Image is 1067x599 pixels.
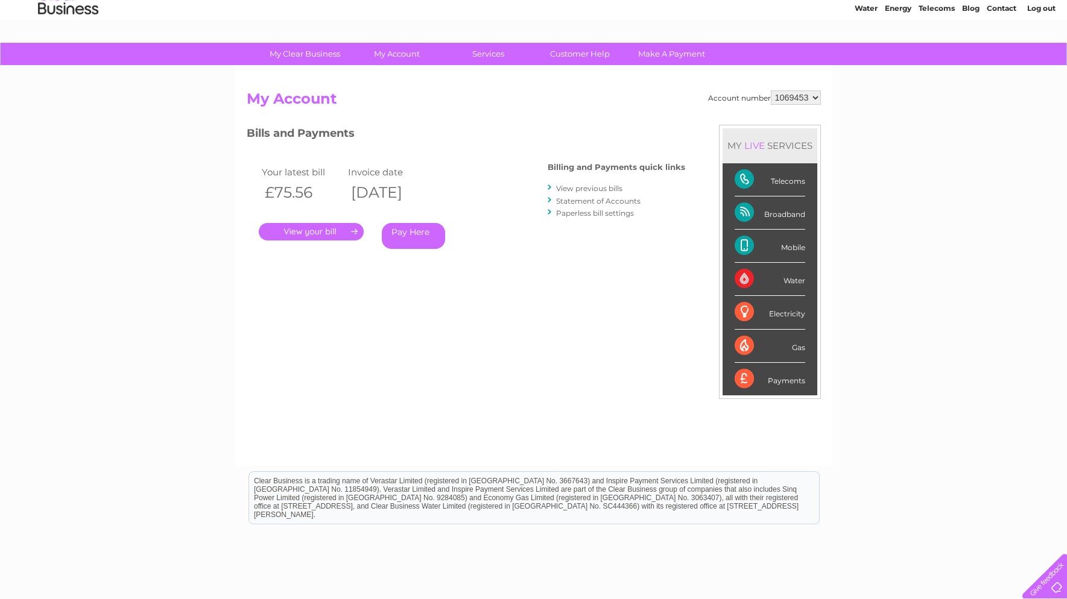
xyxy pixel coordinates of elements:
a: Statement of Accounts [556,196,641,205]
a: Log out [1027,51,1056,60]
th: £75.56 [259,180,346,205]
div: Broadband [735,196,805,230]
div: Payments [735,363,805,395]
a: Water [855,51,878,60]
h2: My Account [247,90,821,113]
a: My Account [347,43,446,65]
th: [DATE] [345,180,432,205]
a: Energy [885,51,911,60]
a: Contact [987,51,1016,60]
a: Paperless bill settings [556,209,634,218]
div: Gas [735,330,805,363]
a: Services [439,43,538,65]
img: logo.png [37,31,99,68]
a: Customer Help [530,43,630,65]
div: Clear Business is a trading name of Verastar Limited (registered in [GEOGRAPHIC_DATA] No. 3667643... [249,7,819,58]
div: MY SERVICES [723,128,817,163]
a: Pay Here [382,223,445,249]
div: LIVE [742,140,767,151]
a: My Clear Business [255,43,355,65]
a: Telecoms [919,51,955,60]
td: Invoice date [345,164,432,180]
a: 0333 014 3131 [840,6,923,21]
a: . [259,223,364,240]
a: Blog [962,51,980,60]
div: Account number [708,90,821,105]
td: Your latest bill [259,164,346,180]
div: Water [735,263,805,296]
a: View previous bills [556,184,622,193]
h3: Bills and Payments [247,125,685,146]
a: Make A Payment [622,43,721,65]
div: Electricity [735,296,805,329]
div: Telecoms [735,163,805,196]
h4: Billing and Payments quick links [548,163,685,172]
div: Mobile [735,230,805,263]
